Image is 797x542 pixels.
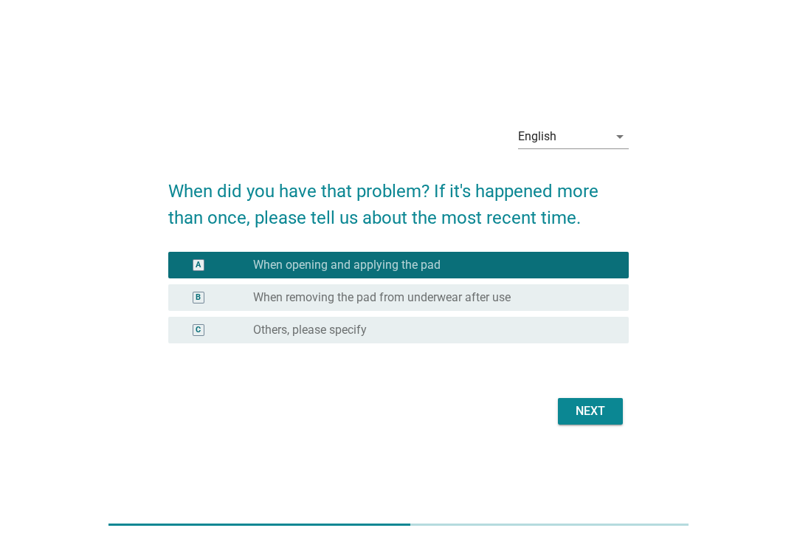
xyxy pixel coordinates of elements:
div: English [518,130,556,143]
div: Next [570,402,611,420]
button: Next [558,398,623,425]
i: arrow_drop_down [611,128,629,145]
h2: When did you have that problem? If it's happened more than once, please tell us about the most re... [168,163,629,231]
div: A [196,259,201,272]
label: Others, please specify [253,323,367,337]
label: When removing the pad from underwear after use [253,290,511,305]
div: B [196,292,201,304]
label: When opening and applying the pad [253,258,441,272]
div: C [196,324,201,337]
